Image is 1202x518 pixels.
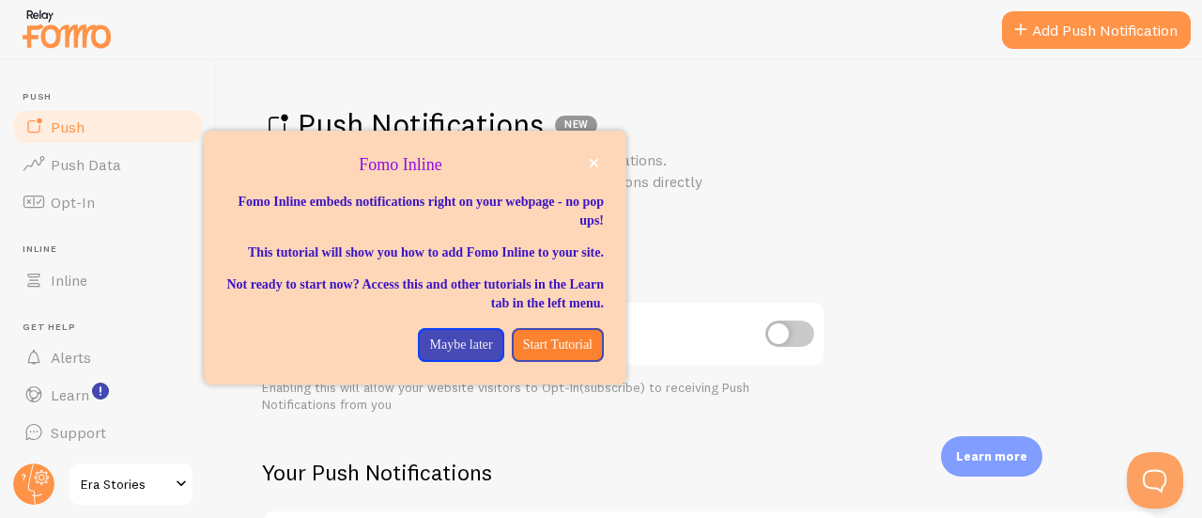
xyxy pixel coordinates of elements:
span: Push Data [51,155,121,174]
a: Era Stories [68,462,194,507]
p: Fomo Inline [226,153,604,178]
h1: Push Notifications [262,105,1157,144]
a: Push [11,108,205,146]
a: Support [11,414,205,451]
span: Inline [23,243,205,256]
span: Push [23,91,205,103]
a: Learn [11,376,205,414]
p: Maybe later [429,336,492,354]
span: Era Stories [81,473,170,495]
span: Get Help [23,322,205,334]
a: Push Data [11,146,205,183]
span: Inline [51,271,87,290]
div: Fomo Inline [204,131,626,385]
iframe: Help Scout Beacon - Open [1127,452,1183,509]
p: This tutorial will show you how to add Fomo Inline to your site. [226,243,604,262]
a: Alerts [11,338,205,376]
div: NEW [555,116,597,134]
svg: <p>Watch New Feature Tutorials!</p> [92,383,109,400]
span: Learn [51,385,89,404]
p: Start Tutorial [523,336,593,354]
span: Opt-In [51,193,95,212]
button: close, [584,153,604,173]
p: Learn more [956,447,1027,465]
button: Start Tutorial [512,328,604,362]
a: Opt-In [11,183,205,221]
span: Support [51,423,106,442]
div: Learn more [941,436,1042,477]
button: Maybe later [418,328,503,362]
a: Inline [11,261,205,299]
h2: Your Push Notifications [262,458,1157,487]
img: fomo-relay-logo-orange.svg [20,5,114,53]
div: Enabling this will allow your website visitors to Opt-In(subscribe) to receiving Push Notificatio... [262,380,825,413]
span: Push [51,118,85,136]
p: Fomo Inline embeds notifications right on your webpage - no pop ups! [226,193,604,230]
span: Alerts [51,348,91,367]
p: Not ready to start now? Access this and other tutorials in the Learn tab in the left menu. [226,275,604,313]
